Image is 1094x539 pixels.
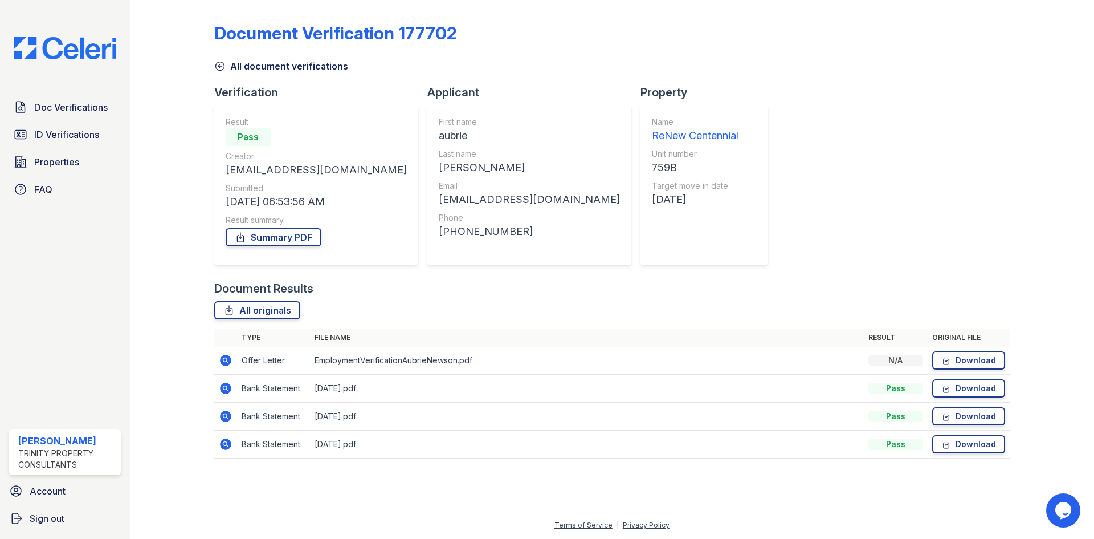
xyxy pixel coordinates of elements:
div: Target move in date [652,180,738,192]
div: [EMAIL_ADDRESS][DOMAIN_NAME] [439,192,620,208]
td: [DATE].pdf [310,403,864,431]
div: N/A [868,355,923,366]
a: Sign out [5,507,125,530]
div: Result summary [226,214,407,226]
div: Pass [868,383,923,394]
td: Bank Statement [237,403,310,431]
div: First name [439,116,620,128]
a: Terms of Service [554,521,613,529]
div: Applicant [427,84,640,100]
iframe: chat widget [1046,493,1083,528]
a: Download [932,351,1005,370]
div: Pass [868,439,923,450]
a: Download [932,379,1005,398]
div: Document Verification 177702 [214,23,457,43]
td: [DATE].pdf [310,375,864,403]
td: [DATE].pdf [310,431,864,459]
a: Name ReNew Centennial [652,116,738,144]
a: Download [932,407,1005,425]
div: Pass [868,411,923,422]
div: Pass [226,128,271,146]
div: Submitted [226,183,407,194]
span: Properties [34,155,79,169]
a: Privacy Policy [623,521,670,529]
a: Summary PDF [226,228,321,246]
div: ReNew Centennial [652,128,738,144]
div: Verification [214,84,427,100]
td: Offer Letter [237,347,310,375]
div: Trinity Property Consultants [18,448,116,471]
div: Phone [439,212,620,224]
div: [PHONE_NUMBER] [439,224,620,240]
a: ID Verifications [9,123,121,146]
span: ID Verifications [34,128,99,141]
td: Bank Statement [237,375,310,403]
a: Download [932,435,1005,453]
span: Doc Verifications [34,100,108,114]
div: [PERSON_NAME] [439,160,620,176]
td: Bank Statement [237,431,310,459]
a: All document verifications [214,59,348,73]
img: CE_Logo_Blue-a8612792a0a2168367f1c8372b55b34899dd931a85d93a1a3d3e32e68fde9ad4.png [5,37,125,59]
div: [PERSON_NAME] [18,434,116,448]
span: FAQ [34,183,52,196]
th: Type [237,329,310,347]
div: | [617,521,619,529]
div: 759B [652,160,738,176]
th: Result [864,329,928,347]
th: File name [310,329,864,347]
th: Original file [928,329,1010,347]
div: Property [640,84,777,100]
div: aubrie [439,128,620,144]
td: EmploymentVerificationAubrieNewson.pdf [310,347,864,375]
div: Unit number [652,148,738,160]
a: Account [5,480,125,502]
div: [DATE] [652,192,738,208]
a: FAQ [9,178,121,201]
div: [EMAIL_ADDRESS][DOMAIN_NAME] [226,162,407,178]
span: Sign out [30,512,64,525]
div: Document Results [214,281,313,297]
div: Last name [439,148,620,160]
div: Result [226,116,407,128]
div: Creator [226,151,407,162]
a: Properties [9,151,121,173]
a: All originals [214,301,300,319]
a: Doc Verifications [9,96,121,119]
div: Email [439,180,620,192]
span: Account [30,484,66,498]
div: Name [652,116,738,128]
div: [DATE] 06:53:56 AM [226,194,407,210]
